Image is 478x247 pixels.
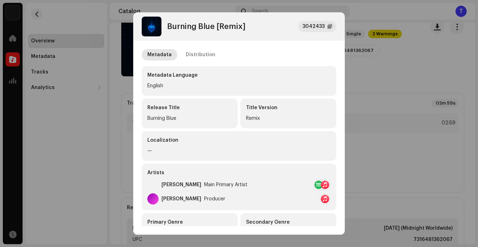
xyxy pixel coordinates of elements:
[147,179,159,190] img: a9e5325e-b3d8-4974-8a80-e7f44fbc0fe3
[147,169,331,176] div: Artists
[246,104,331,111] div: Title Version
[204,182,247,188] div: Main Primary Artist
[147,219,232,226] div: Primary Genre
[302,22,325,31] div: 3042433
[147,137,331,144] div: Localization
[147,82,331,90] div: English
[167,22,245,31] div: Burning Blue [Remix]
[147,147,331,155] div: —
[142,17,161,36] img: 75285a49-c17e-4242-b30b-6ead77b422ea
[161,196,201,202] div: [PERSON_NAME]
[204,196,225,202] div: Producer
[147,72,331,79] div: Metadata Language
[147,49,172,60] div: Metadata
[186,49,215,60] div: Distribution
[147,104,232,111] div: Release Title
[246,219,331,226] div: Secondary Genre
[147,114,232,123] div: Burning Blue
[161,182,201,188] div: [PERSON_NAME]
[246,114,331,123] div: Remix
